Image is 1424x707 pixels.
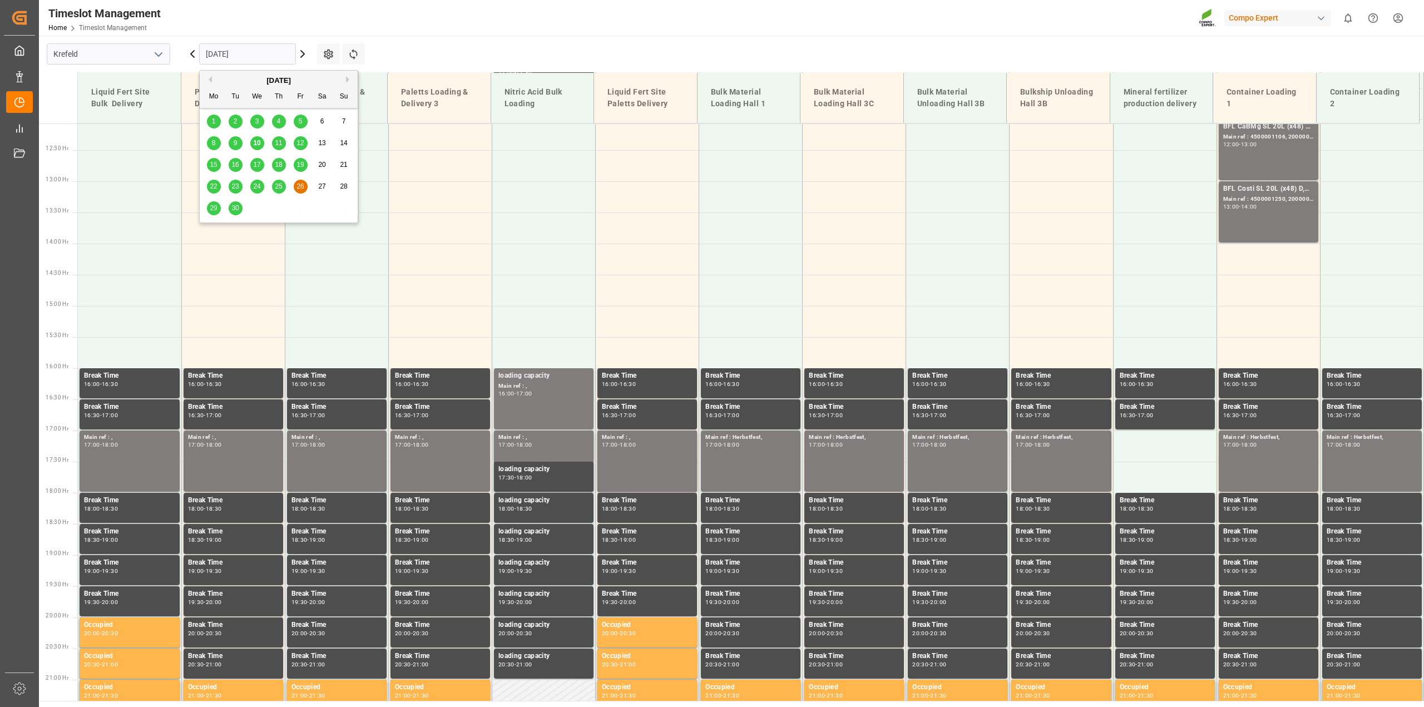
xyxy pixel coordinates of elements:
div: 18:00 [723,442,739,447]
div: BFL CaBMg SL 20L (x48) EN,IN MTO [1223,121,1314,132]
div: Choose Sunday, September 7th, 2025 [337,115,351,128]
span: 21 [340,161,347,169]
div: Liquid Fert Site Bulk Delivery [87,82,172,114]
span: 26 [296,182,304,190]
div: Break Time [1016,402,1106,413]
div: - [204,382,205,387]
div: Break Time [602,370,693,382]
div: 18:00 [498,506,515,511]
div: 18:30 [206,506,222,511]
div: loading capacity [498,370,589,382]
div: Break Time [1120,402,1210,413]
div: Th [272,90,286,104]
div: Break Time [291,370,382,382]
span: 18:00 Hr [46,488,68,494]
span: 30 [231,204,239,212]
div: Choose Saturday, September 27th, 2025 [315,180,329,194]
div: - [307,413,309,418]
button: Next Month [346,76,353,83]
div: Break Time [395,402,486,413]
span: 17:30 Hr [46,457,68,463]
div: 13:00 [1223,204,1239,209]
div: 16:30 [84,413,100,418]
div: Fr [294,90,308,104]
div: Compo Expert [1224,10,1331,26]
div: month 2025-09 [203,111,355,219]
div: 17:00 [930,413,946,418]
div: - [618,413,620,418]
button: Help Center [1361,6,1386,31]
div: Break Time [1327,370,1417,382]
input: DD.MM.YYYY [199,43,296,65]
div: Container Loading 1 [1222,82,1307,114]
div: We [250,90,264,104]
div: Choose Thursday, September 11th, 2025 [272,136,286,150]
div: - [1135,413,1137,418]
div: Choose Tuesday, September 16th, 2025 [229,158,243,172]
span: 24 [253,182,260,190]
div: Break Time [84,370,175,382]
div: Choose Monday, September 22nd, 2025 [207,180,221,194]
div: 16:00 [291,382,308,387]
div: 17:00 [188,442,204,447]
span: 11 [275,139,282,147]
div: Main ref : 4500001250, 2000001461 [1223,195,1314,204]
div: Main ref : Herbstfest, [912,433,1003,442]
span: 16:30 Hr [46,394,68,401]
div: Break Time [602,495,693,506]
div: Main ref : Herbstfest, [809,433,899,442]
div: 18:00 [309,442,325,447]
div: Choose Saturday, September 20th, 2025 [315,158,329,172]
span: 9 [234,139,238,147]
div: Container Loading 2 [1326,82,1411,114]
div: - [1032,382,1034,387]
div: 17:00 [413,413,429,418]
div: Choose Thursday, September 25th, 2025 [272,180,286,194]
div: 16:30 [1034,382,1050,387]
div: Mineral fertilizer production delivery [1119,82,1204,114]
div: 17:00 [1344,413,1361,418]
div: - [307,506,309,511]
div: Break Time [809,495,899,506]
div: Main ref : 4500001106, 2000001155 [1223,132,1314,142]
div: Bulk Material Loading Hall 3C [809,82,894,114]
div: 17:00 [912,442,928,447]
div: Tu [229,90,243,104]
div: Main ref : , [395,433,486,442]
div: Break Time [188,402,279,413]
div: Main ref : , [498,433,589,442]
div: Choose Tuesday, September 30th, 2025 [229,201,243,215]
div: [DATE] [200,75,358,86]
div: Sa [315,90,329,104]
span: 23 [231,182,239,190]
div: Main ref : , [291,433,382,442]
div: Choose Friday, September 26th, 2025 [294,180,308,194]
div: Break Time [291,402,382,413]
div: - [204,442,205,447]
span: 14:30 Hr [46,270,68,276]
span: 15:00 Hr [46,301,68,307]
div: Main ref : , [188,433,279,442]
span: 20 [318,161,325,169]
span: 13:30 Hr [46,207,68,214]
div: 17:30 [498,475,515,480]
span: 16 [231,161,239,169]
div: - [515,475,516,480]
div: Choose Friday, September 5th, 2025 [294,115,308,128]
div: - [307,442,309,447]
span: 13 [318,139,325,147]
div: - [1343,382,1344,387]
div: - [1343,413,1344,418]
div: 18:30 [516,506,532,511]
span: 15 [210,161,217,169]
a: Home [48,24,67,32]
div: 16:30 [809,413,825,418]
span: 6 [320,117,324,125]
span: 12 [296,139,304,147]
div: loading capacity [498,495,589,506]
div: - [825,442,827,447]
div: Break Time [1327,495,1417,506]
div: 16:30 [930,382,946,387]
div: - [928,442,930,447]
span: 14:00 Hr [46,239,68,245]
